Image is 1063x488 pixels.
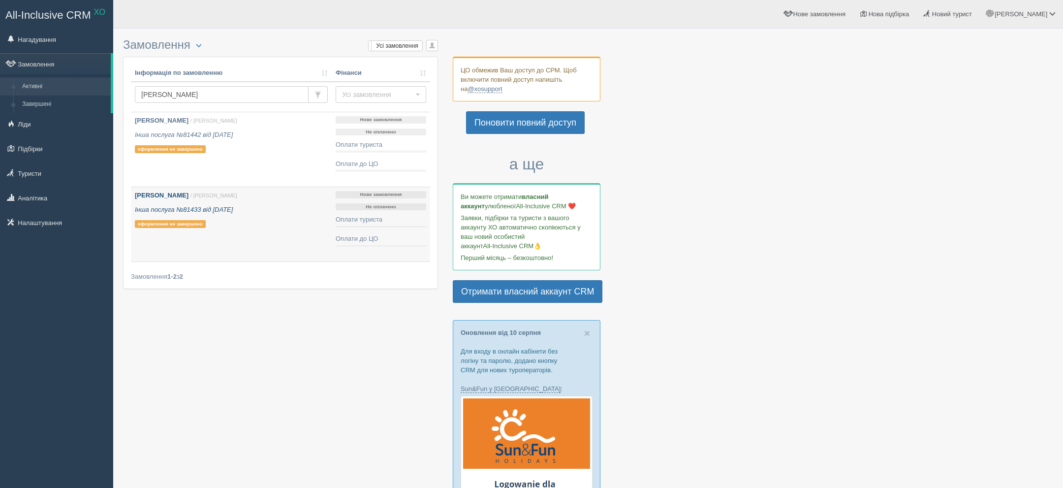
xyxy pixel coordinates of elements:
div: Оплати туриста [336,140,426,150]
span: All-Inclusive CRM [5,9,91,21]
sup: XO [94,8,105,16]
button: Close [584,328,590,338]
span: Усі замовлення [342,90,413,99]
b: 2 [180,273,183,280]
p: Нове замовлення [336,116,426,124]
p: Ви можете отримати улюбленої [461,192,593,211]
a: Отримати власний аккаунт CRM [453,280,602,303]
p: Для входу в онлайн кабінети без логіну та паролю, додано кнопку CRM для нових туроператорів. [461,347,593,375]
p: Заявки, підбірки та туристи з вашого аккаунту ХО автоматично скопіюються у ваш новий особистий ак... [461,213,593,251]
a: Оновлення від 10 серпня [461,329,541,336]
b: власний аккаунт [461,193,549,210]
a: Поновити повний доступ [466,111,585,134]
span: Нове замовлення [793,10,845,18]
span: All-Inclusive CRM👌 [483,242,542,250]
p: Перший місяць – безкоштовно! [461,253,593,262]
button: Усі замовлення [336,86,426,103]
a: Завершені [18,96,111,113]
span: All-Inclusive CRM ❤️ [516,202,576,210]
input: Пошук за номером замовлення, ПІБ або паспортом туриста [135,86,309,103]
a: Sun&Fun у [GEOGRAPHIC_DATA] [461,385,561,393]
label: Усі замовлення [369,41,423,51]
a: Інформація по замовленню [135,68,328,78]
p: Нове замовлення [336,191,426,198]
a: Фінанси [336,68,426,78]
a: [PERSON_NAME] / [PERSON_NAME] Інша послуга №81433 від [DATE] оформлення не завершено [131,187,332,261]
h3: Замовлення [123,38,438,52]
div: Оплати до ЦО [336,160,426,169]
div: Оплати туриста [336,215,426,225]
a: Активні [18,78,111,96]
b: [PERSON_NAME] [135,192,188,199]
p: : [461,384,593,393]
p: Не оплачено [336,203,426,211]
a: [PERSON_NAME] / [PERSON_NAME] Інша послуга №81442 від [DATE] оформлення не завершено [131,112,332,187]
a: @xosupport [468,85,502,93]
div: ЦО обмежив Ваш доступ до СРМ. Щоб включити повний доступ напишіть на [453,57,600,101]
span: Нова підбірка [869,10,909,18]
span: Новий турист [932,10,972,18]
i: Інша послуга №81433 від [DATE] [135,206,233,213]
h3: а ще [453,156,600,173]
span: / [PERSON_NAME] [190,193,237,198]
i: Інша послуга №81442 від [DATE] [135,131,233,138]
span: [PERSON_NAME] [995,10,1047,18]
a: All-Inclusive CRM XO [0,0,113,28]
span: / [PERSON_NAME] [190,118,237,124]
p: Не оплачено [336,129,426,136]
b: 1-2 [167,273,177,280]
div: Оплати до ЦО [336,234,426,244]
p: оформлення не завершено [135,145,206,153]
p: оформлення не завершено [135,220,206,228]
span: × [584,327,590,339]
div: Замовлення з [131,272,430,281]
b: [PERSON_NAME] [135,117,188,124]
